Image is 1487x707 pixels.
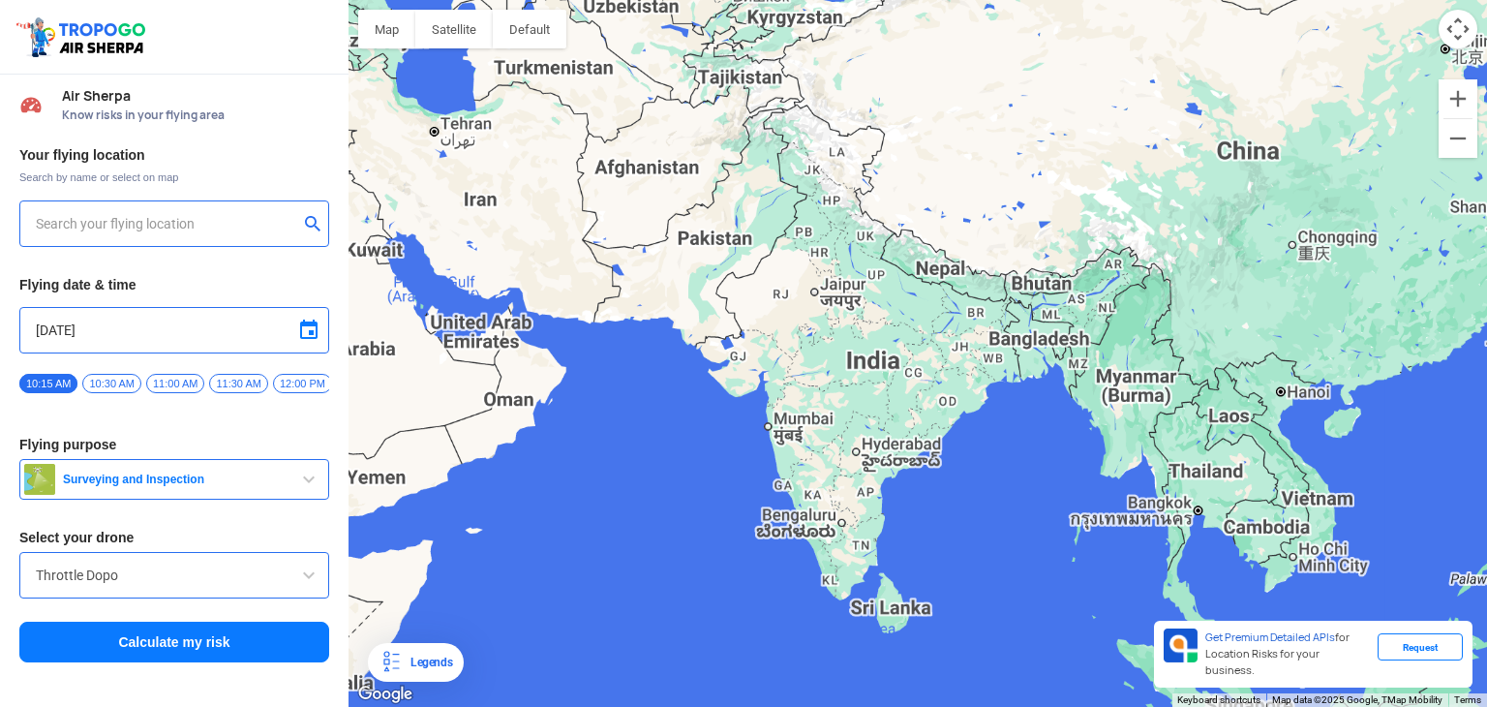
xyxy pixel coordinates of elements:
input: Search by name or Brand [36,564,313,587]
h3: Your flying location [19,148,329,162]
input: Select Date [36,319,313,342]
button: Zoom in [1439,79,1477,118]
span: Search by name or select on map [19,169,329,185]
span: 12:00 PM [273,374,332,393]
img: survey.png [24,464,55,495]
span: Surveying and Inspection [55,472,297,487]
img: Premium APIs [1164,629,1198,662]
button: Calculate my risk [19,622,329,662]
span: 10:15 AM [19,374,77,393]
span: 11:30 AM [209,374,267,393]
img: Google [353,682,417,707]
button: Keyboard shortcuts [1177,693,1260,707]
h3: Flying purpose [19,438,329,451]
button: Show street map [358,10,415,48]
span: 10:30 AM [82,374,140,393]
div: Legends [403,651,452,674]
button: Map camera controls [1439,10,1477,48]
img: Legends [379,651,403,674]
span: Get Premium Detailed APIs [1205,630,1335,644]
div: for Location Risks for your business. [1198,629,1378,680]
span: Know risks in your flying area [62,108,329,123]
button: Show satellite imagery [415,10,493,48]
span: Air Sherpa [62,88,329,104]
img: ic_tgdronemaps.svg [15,15,152,59]
span: Map data ©2025 Google, TMap Mobility [1272,694,1442,705]
span: 11:00 AM [146,374,204,393]
h3: Flying date & time [19,278,329,292]
img: Risk Scores [19,93,43,116]
button: Surveying and Inspection [19,459,329,500]
a: Terms [1454,694,1481,705]
input: Search your flying location [36,212,298,235]
div: Request [1378,633,1463,661]
a: Open this area in Google Maps (opens a new window) [353,682,417,707]
button: Zoom out [1439,119,1477,158]
h3: Select your drone [19,531,329,544]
